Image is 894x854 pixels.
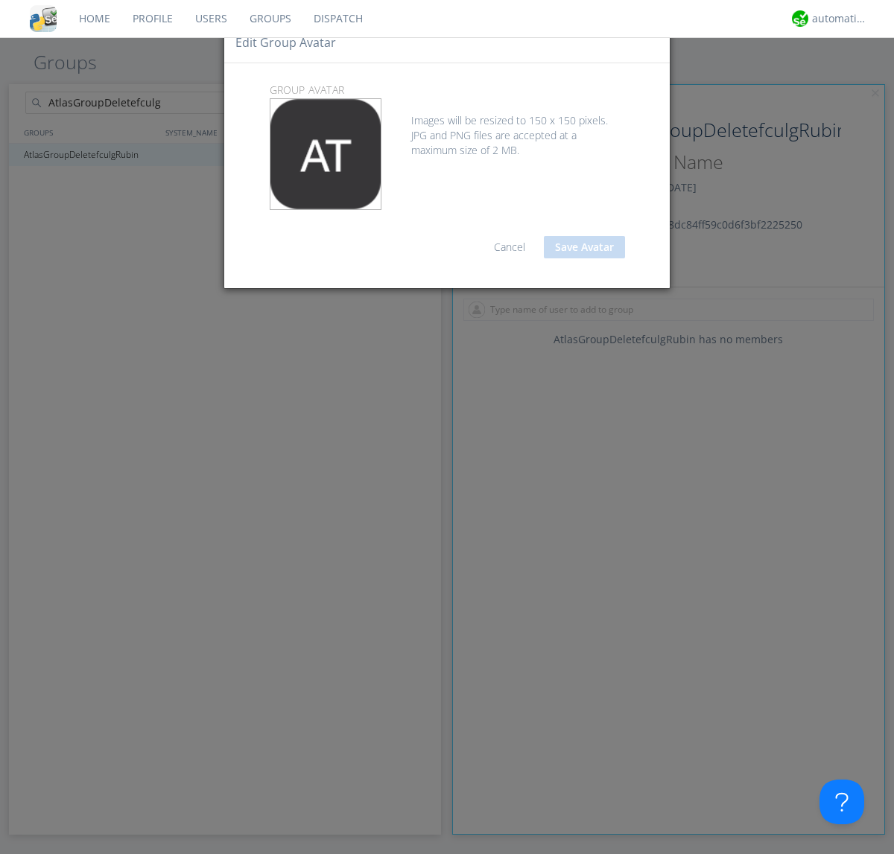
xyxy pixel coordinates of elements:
[544,236,625,258] button: Save Avatar
[494,240,525,254] a: Cancel
[259,82,636,98] p: group Avatar
[270,99,381,209] img: 373638.png
[235,34,336,51] h4: Edit group Avatar
[812,11,868,26] div: automation+atlas
[270,98,625,158] div: Images will be resized to 150 x 150 pixels. JPG and PNG files are accepted at a maximum size of 2...
[792,10,808,27] img: d2d01cd9b4174d08988066c6d424eccd
[30,5,57,32] img: cddb5a64eb264b2086981ab96f4c1ba7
